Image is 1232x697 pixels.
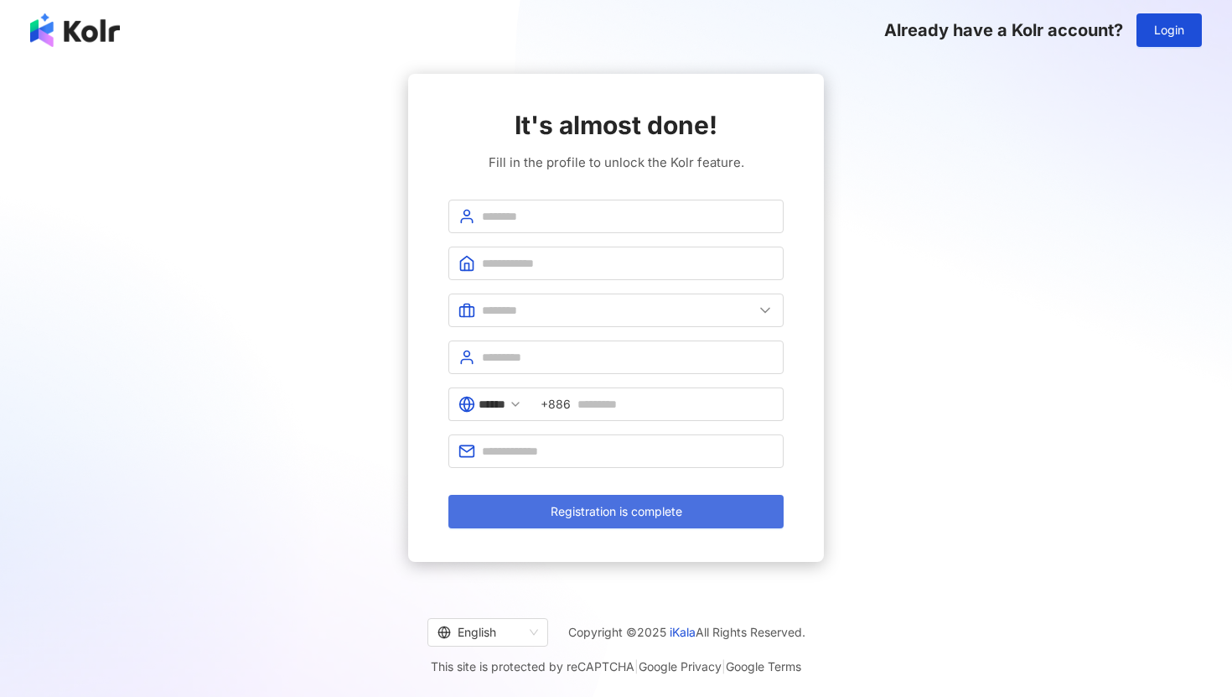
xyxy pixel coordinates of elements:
[431,657,801,677] span: This site is protected by reCAPTCHA
[541,395,571,414] span: +886
[515,107,717,143] span: It's almost done!
[448,495,784,528] button: Registration is complete
[634,659,639,674] span: |
[30,13,120,47] img: logo
[639,659,722,674] a: Google Privacy
[722,659,726,674] span: |
[884,20,1123,40] span: Already have a Kolr account?
[670,625,696,639] a: iKala
[1136,13,1202,47] button: Login
[1154,23,1184,37] span: Login
[551,505,682,518] span: Registration is complete
[726,659,801,674] a: Google Terms
[437,619,523,646] div: English
[568,622,805,642] span: Copyright © 2025 All Rights Reserved.
[489,153,744,173] span: Fill in the profile to unlock the Kolr feature.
